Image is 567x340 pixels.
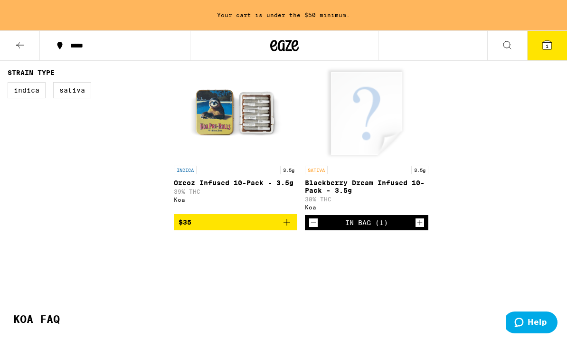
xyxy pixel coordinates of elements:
[305,66,428,215] a: Open page for Blackberry Dream Infused 10-Pack - 3.5g from Koa
[188,66,283,161] img: Koa - Oreoz Infused 10-Pack - 3.5g
[305,204,428,210] div: Koa
[174,66,297,214] a: Open page for Oreoz Infused 10-Pack - 3.5g from Koa
[8,69,55,76] legend: Strain Type
[415,218,425,227] button: Increment
[179,218,191,226] span: $35
[345,219,388,227] div: In Bag (1)
[174,179,297,187] p: Oreoz Infused 10-Pack - 3.5g
[8,82,46,98] label: Indica
[506,312,558,335] iframe: Opens a widget where you can find more information
[411,166,428,174] p: 3.5g
[305,179,428,194] p: Blackberry Dream Infused 10-Pack - 3.5g
[546,43,548,49] span: 1
[13,314,554,335] h2: KOA FAQ
[305,166,328,174] p: SATIVA
[174,197,297,203] div: Koa
[280,166,297,174] p: 3.5g
[174,166,197,174] p: INDICA
[305,196,428,202] p: 38% THC
[174,189,297,195] p: 39% THC
[309,218,318,227] button: Decrement
[174,214,297,230] button: Add to bag
[527,31,567,60] button: 1
[53,82,91,98] label: Sativa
